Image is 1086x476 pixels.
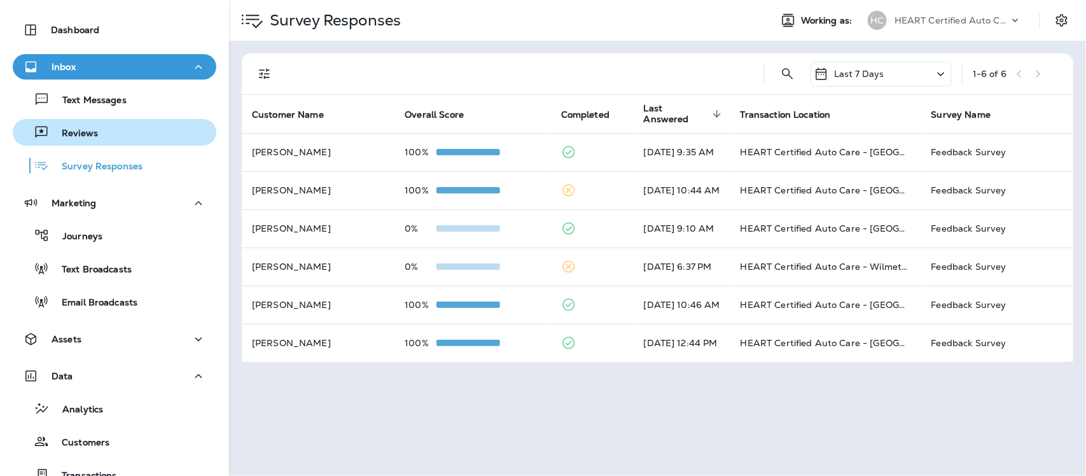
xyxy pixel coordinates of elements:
[634,209,730,248] td: [DATE] 9:10 AM
[921,286,1073,324] td: Feedback Survey
[13,255,216,282] button: Text Broadcasts
[634,324,730,362] td: [DATE] 12:44 PM
[50,95,127,107] p: Text Messages
[730,248,921,286] td: HEART Certified Auto Care - Wilmette
[242,324,394,362] td: [PERSON_NAME]
[405,300,436,310] p: 100%
[52,198,96,208] p: Marketing
[405,262,436,272] p: 0%
[405,185,436,195] p: 100%
[644,103,725,125] span: Last Answered
[49,264,132,276] p: Text Broadcasts
[921,248,1073,286] td: Feedback Survey
[13,288,216,315] button: Email Broadcasts
[405,338,436,348] p: 100%
[931,109,991,120] span: Survey Name
[730,209,921,248] td: HEART Certified Auto Care - [GEOGRAPHIC_DATA]
[50,404,103,416] p: Analytics
[242,133,394,171] td: [PERSON_NAME]
[644,103,709,125] span: Last Answered
[561,109,609,120] span: Completed
[13,54,216,80] button: Inbox
[13,222,216,249] button: Journeys
[13,152,216,179] button: Survey Responses
[13,428,216,455] button: Customers
[242,171,394,209] td: [PERSON_NAME]
[634,286,730,324] td: [DATE] 10:46 AM
[49,297,137,309] p: Email Broadcasts
[921,324,1073,362] td: Feedback Survey
[868,11,887,30] div: HC
[561,109,626,120] span: Completed
[634,171,730,209] td: [DATE] 10:44 AM
[921,171,1073,209] td: Feedback Survey
[405,147,436,157] p: 100%
[242,286,394,324] td: [PERSON_NAME]
[1050,9,1073,32] button: Settings
[405,109,464,120] span: Overall Score
[265,11,401,30] p: Survey Responses
[405,109,480,120] span: Overall Score
[242,209,394,248] td: [PERSON_NAME]
[634,133,730,171] td: [DATE] 9:35 AM
[741,109,831,120] span: Transaction Location
[921,133,1073,171] td: Feedback Survey
[49,128,98,140] p: Reviews
[931,109,1008,120] span: Survey Name
[973,69,1006,79] div: 1 - 6 of 6
[13,17,216,43] button: Dashboard
[13,86,216,113] button: Text Messages
[730,171,921,209] td: HEART Certified Auto Care - [GEOGRAPHIC_DATA]
[834,69,884,79] p: Last 7 Days
[741,109,847,120] span: Transaction Location
[634,248,730,286] td: [DATE] 6:37 PM
[252,61,277,87] button: Filters
[49,161,143,173] p: Survey Responses
[252,109,340,120] span: Customer Name
[49,437,109,449] p: Customers
[13,395,216,422] button: Analytics
[895,15,1009,25] p: HEART Certified Auto Care
[775,61,800,87] button: Search Survey Responses
[13,363,216,389] button: Data
[242,248,394,286] td: [PERSON_NAME]
[50,231,102,243] p: Journeys
[13,119,216,146] button: Reviews
[13,326,216,352] button: Assets
[730,133,921,171] td: HEART Certified Auto Care - [GEOGRAPHIC_DATA]
[52,334,81,344] p: Assets
[921,209,1073,248] td: Feedback Survey
[801,15,855,26] span: Working as:
[405,223,436,234] p: 0%
[51,25,99,35] p: Dashboard
[13,190,216,216] button: Marketing
[730,324,921,362] td: HEART Certified Auto Care - [GEOGRAPHIC_DATA]
[730,286,921,324] td: HEART Certified Auto Care - [GEOGRAPHIC_DATA]
[52,371,73,381] p: Data
[252,109,324,120] span: Customer Name
[52,62,76,72] p: Inbox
